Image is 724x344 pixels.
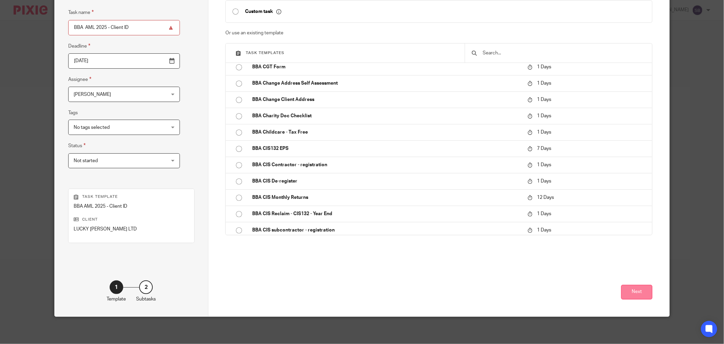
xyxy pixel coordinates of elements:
[537,146,551,151] span: 7 Days
[252,210,521,217] p: BBA CIS Reclaim - CIS132 - Year End
[68,109,78,116] label: Tags
[537,114,551,118] span: 1 Days
[252,178,521,185] p: BBA CIS De-register
[107,296,126,303] p: Template
[482,49,645,57] input: Search...
[225,30,652,36] p: Or use an existing template
[252,145,521,152] p: BBA CIS132 EPS
[68,142,86,150] label: Status
[74,217,189,222] p: Client
[537,81,551,86] span: 1 Days
[74,92,111,97] span: [PERSON_NAME]
[537,195,554,200] span: 12 Days
[74,226,189,233] p: LUCKY [PERSON_NAME] LTD
[74,125,110,130] span: No tags selected
[110,280,123,294] div: 1
[68,8,94,16] label: Task name
[537,179,551,184] span: 1 Days
[136,296,156,303] p: Subtasks
[252,64,521,70] p: BBA CGT Form
[68,20,180,35] input: Task name
[68,75,91,83] label: Assignee
[537,65,551,69] span: 1 Days
[245,8,281,15] p: Custom task
[74,194,189,200] p: Task template
[252,129,521,136] p: BBA Childcare - Tax Free
[74,203,189,210] p: BBA AML 2025 - Client ID
[68,42,90,50] label: Deadline
[252,161,521,168] p: BBA CIS Contractor - registration
[139,280,153,294] div: 2
[537,162,551,167] span: 1 Days
[537,211,551,216] span: 1 Days
[74,158,98,163] span: Not started
[246,51,284,55] span: Task templates
[252,80,521,87] p: BBA Change Address Self Assessment
[537,130,551,135] span: 1 Days
[252,113,521,119] p: BBA Charity Doc Checklist
[621,285,652,299] button: Next
[68,53,180,69] input: Pick a date
[252,194,521,201] p: BBA CIS Monthly Returns
[252,227,521,234] p: BBA CIS subcontractor - registration
[252,96,521,103] p: BBA Change Client Address
[537,97,551,102] span: 1 Days
[537,228,551,233] span: 1 Days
